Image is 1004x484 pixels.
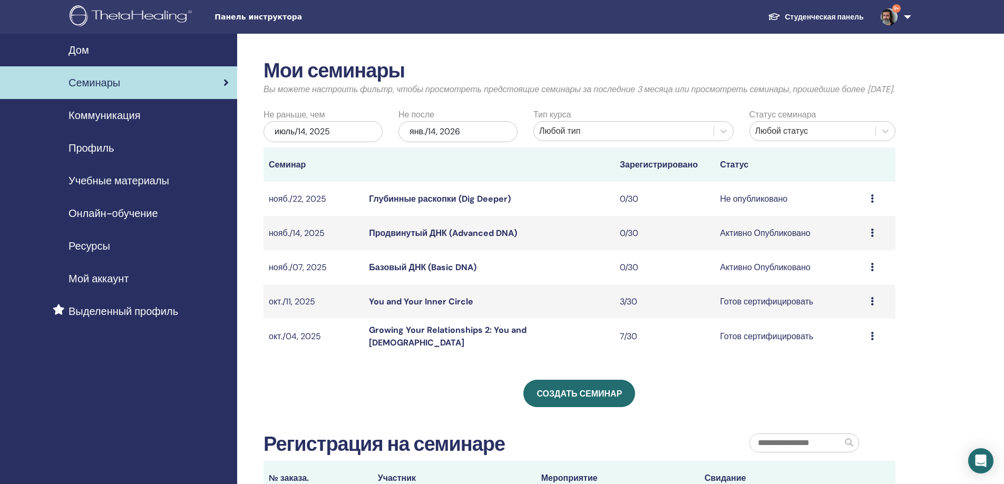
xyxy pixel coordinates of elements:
td: окт./11, 2025 [264,284,364,319]
td: окт./04, 2025 [264,319,364,354]
font: Выделенный профиль [69,304,178,318]
font: Создать семинар [537,388,622,399]
td: Активно Опубликовано [715,250,865,284]
font: Зарегистрировано [620,159,698,170]
td: 3/30 [615,284,715,319]
font: Статус семинара [749,109,816,120]
font: Профиль [69,141,114,155]
div: Open Intercom Messenger [968,448,993,473]
img: default.jpg [881,8,898,25]
font: Мои семинары [264,57,405,84]
a: Базовый ДНК (Basic DNA) [369,262,476,273]
td: нояб./22, 2025 [264,182,364,216]
font: Студенческая панель [785,12,863,22]
font: Не раньше, чем [264,109,325,120]
font: Вы можете настроить фильтр, чтобы просмотреть предстоящие семинары за последние 3 месяца или прос... [264,84,894,95]
font: Онлайн-обучение [69,206,158,220]
font: № заказа. [269,472,309,483]
font: Коммуникация [69,108,140,122]
td: 0/30 [615,216,715,250]
font: Участник [378,472,416,483]
a: Growing Your Relationships 2: You and [DEMOGRAPHIC_DATA] [369,324,527,348]
font: Не после [398,109,434,120]
td: нояб./14, 2025 [264,216,364,250]
font: Любой статус [755,125,808,136]
a: Создать семинар [523,380,635,407]
font: Семинары [69,76,120,90]
font: Семинар [269,159,306,170]
font: Ресурсы [69,239,110,253]
font: Статус [720,159,748,170]
td: 7/30 [615,319,715,354]
font: Свидание [705,472,746,483]
font: Учебные материалы [69,174,169,187]
font: Панель инструктора [215,13,302,21]
font: Мероприятие [541,472,598,483]
td: Готов сертифицировать [715,319,865,354]
img: graduation-cap-white.svg [768,12,781,21]
td: Не опубликовано [715,182,865,216]
a: Продвинутый ДНК (Advanced DNA) [369,228,516,239]
img: logo.png [70,5,196,29]
td: 0/30 [615,250,715,284]
a: You and Your Inner Circle [369,296,473,307]
font: Мой аккаунт [69,272,129,285]
td: Готов сертифицировать [715,284,865,319]
td: 0/30 [615,182,715,216]
a: Студенческая панель [759,7,872,27]
font: Регистрация на семинаре [264,431,505,457]
a: Глубинные раскопки (Dig Deeper) [369,193,510,204]
font: Тип курса [533,109,571,120]
div: июль/14, 2025 [264,121,383,142]
font: Дом [69,43,89,57]
td: нояб./07, 2025 [264,250,364,284]
td: Активно Опубликовано [715,216,865,250]
div: янв./14, 2026 [398,121,518,142]
font: 9+ [893,5,900,12]
font: Любой тип [539,125,580,136]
